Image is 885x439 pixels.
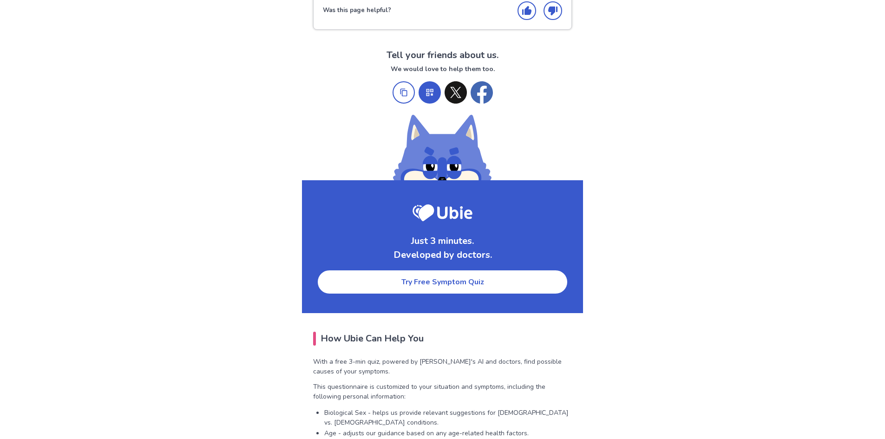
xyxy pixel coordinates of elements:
[393,81,415,104] button: Copy URL
[313,382,572,401] p: This questionnaire is customized to your situation and symptoms, including the following personal...
[302,64,583,74] p: We would love to help them too.
[317,234,568,262] h2: Just 3 minutes. Developed by doctors.
[518,1,536,20] button: Thumbs up
[324,428,572,438] p: Age - adjusts our guidance based on any age-related health factors.
[445,81,467,104] button: Share on X
[313,332,572,346] h2: How Ubie Can Help You
[317,269,568,295] a: Try Free Symptom Quiz
[393,115,492,182] img: smily Shiba-inu looking
[544,1,562,20] button: Thumbs down
[419,81,441,104] button: Show QR code for share
[313,357,572,376] p: With a free 3-min quiz, powered by [PERSON_NAME]'s AI and doctors, find possible causes of your s...
[302,48,583,62] h2: Tell your friends about us.
[324,408,572,427] p: Biological Sex - helps us provide relevant suggestions for [DEMOGRAPHIC_DATA] vs. [DEMOGRAPHIC_DA...
[471,81,493,104] button: Share on Facebook
[323,6,391,15] p: Was this page helpful?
